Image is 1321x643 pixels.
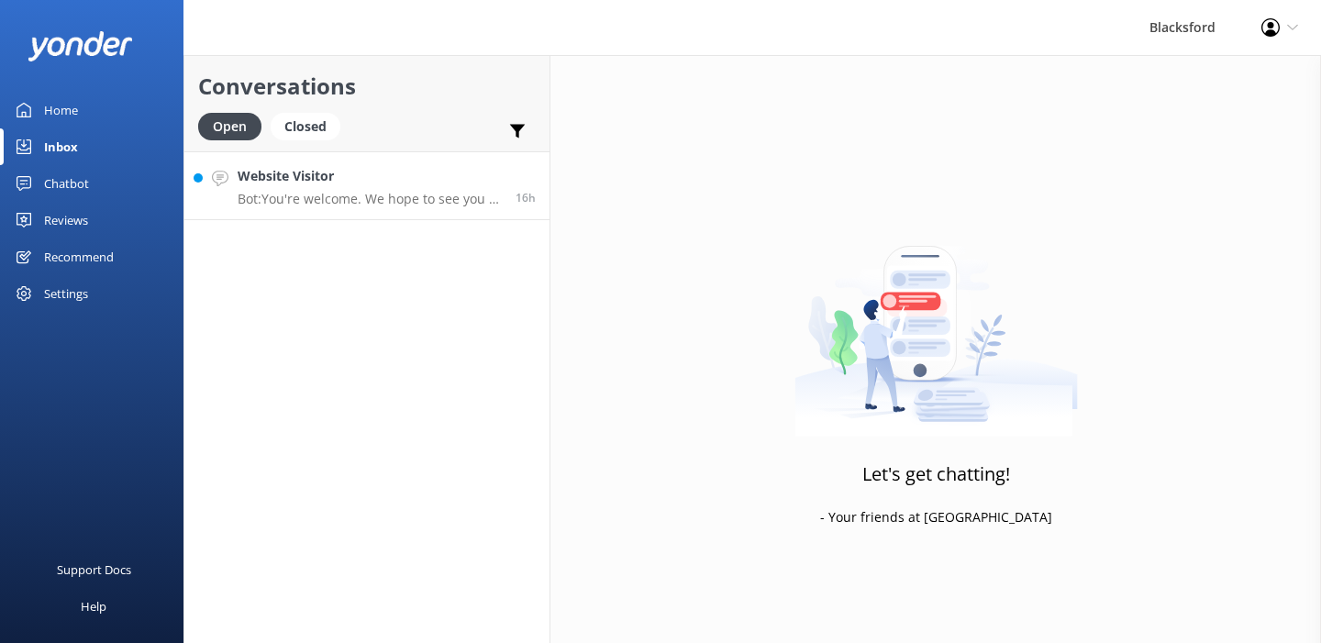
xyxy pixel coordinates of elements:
div: Closed [271,113,340,140]
p: - Your friends at [GEOGRAPHIC_DATA] [820,507,1052,527]
h2: Conversations [198,69,536,104]
div: Support Docs [57,551,131,588]
div: Help [81,588,106,625]
a: Open [198,116,271,136]
a: Closed [271,116,350,136]
span: Oct 01 2025 03:37pm (UTC -06:00) America/Chihuahua [516,190,536,205]
img: artwork of a man stealing a conversation from at giant smartphone [794,207,1078,437]
div: Inbox [44,128,78,165]
a: Website VisitorBot:You're welcome. We hope to see you at [GEOGRAPHIC_DATA] soon!16h [184,151,549,220]
div: Home [44,92,78,128]
p: Bot: You're welcome. We hope to see you at [GEOGRAPHIC_DATA] soon! [238,191,502,207]
div: Open [198,113,261,140]
div: Chatbot [44,165,89,202]
div: Settings [44,275,88,312]
h4: Website Visitor [238,166,502,186]
div: Recommend [44,238,114,275]
div: Reviews [44,202,88,238]
img: yonder-white-logo.png [28,31,133,61]
h3: Let's get chatting! [862,460,1010,489]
